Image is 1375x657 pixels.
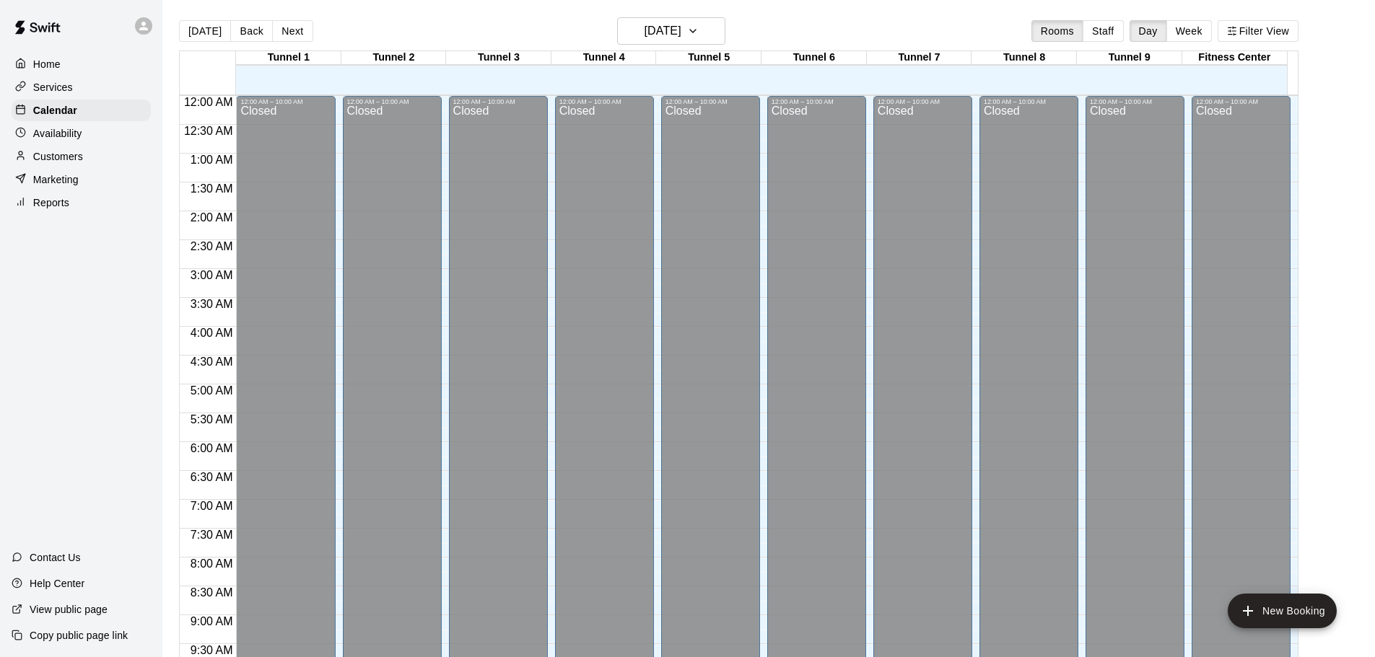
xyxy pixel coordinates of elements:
span: 1:30 AM [187,182,237,195]
span: 8:30 AM [187,586,237,599]
span: 6:30 AM [187,471,237,483]
p: Reports [33,195,69,210]
span: 5:00 AM [187,384,237,397]
p: Contact Us [30,550,81,565]
div: 12:00 AM – 10:00 AM [453,98,544,105]
div: 12:00 AM – 10:00 AM [347,98,437,105]
a: Services [12,76,151,98]
span: 3:30 AM [187,298,237,310]
span: 4:00 AM [187,327,237,339]
span: 6:00 AM [187,442,237,454]
div: 12:00 AM – 10:00 AM [984,98,1074,105]
span: 8:00 AM [187,557,237,570]
span: 2:30 AM [187,240,237,252]
p: Home [33,57,61,71]
a: Reports [12,192,151,213]
div: Tunnel 6 [761,51,867,65]
p: Availability [33,126,82,141]
p: Calendar [33,103,77,118]
a: Marketing [12,169,151,190]
span: 5:30 AM [187,413,237,425]
button: [DATE] [179,20,231,42]
div: Tunnel 5 [656,51,761,65]
p: Services [33,80,73,94]
div: Tunnel 1 [236,51,341,65]
button: Back [230,20,273,42]
p: Copy public page link [30,628,128,643]
span: 2:00 AM [187,211,237,224]
span: 7:30 AM [187,529,237,541]
a: Home [12,53,151,75]
div: 12:00 AM – 10:00 AM [559,98,650,105]
button: [DATE] [617,17,725,45]
div: Tunnel 9 [1077,51,1182,65]
span: 12:30 AM [180,125,237,137]
button: Day [1130,20,1167,42]
a: Availability [12,123,151,144]
div: 12:00 AM – 10:00 AM [665,98,756,105]
div: 12:00 AM – 10:00 AM [240,98,331,105]
div: Fitness Center [1182,51,1288,65]
p: Customers [33,149,83,164]
div: 12:00 AM – 10:00 AM [1090,98,1180,105]
div: Tunnel 3 [446,51,551,65]
span: 12:00 AM [180,96,237,108]
button: add [1228,594,1337,628]
div: 12:00 AM – 10:00 AM [772,98,862,105]
button: Rooms [1031,20,1083,42]
span: 1:00 AM [187,154,237,166]
div: Tunnel 4 [551,51,657,65]
p: Help Center [30,576,84,591]
span: 7:00 AM [187,500,237,512]
button: Staff [1083,20,1124,42]
div: 12:00 AM – 10:00 AM [878,98,968,105]
button: Filter View [1218,20,1298,42]
h6: [DATE] [645,21,681,41]
span: 3:00 AM [187,269,237,281]
div: Tunnel 2 [341,51,447,65]
button: Week [1166,20,1212,42]
p: View public page [30,602,108,617]
a: Calendar [12,100,151,121]
div: Tunnel 7 [867,51,972,65]
button: Next [272,20,313,42]
span: 4:30 AM [187,356,237,368]
span: 9:30 AM [187,644,237,656]
p: Marketing [33,172,79,187]
span: 9:00 AM [187,615,237,627]
a: Customers [12,146,151,167]
div: Tunnel 8 [972,51,1077,65]
div: 12:00 AM – 10:00 AM [1196,98,1286,105]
